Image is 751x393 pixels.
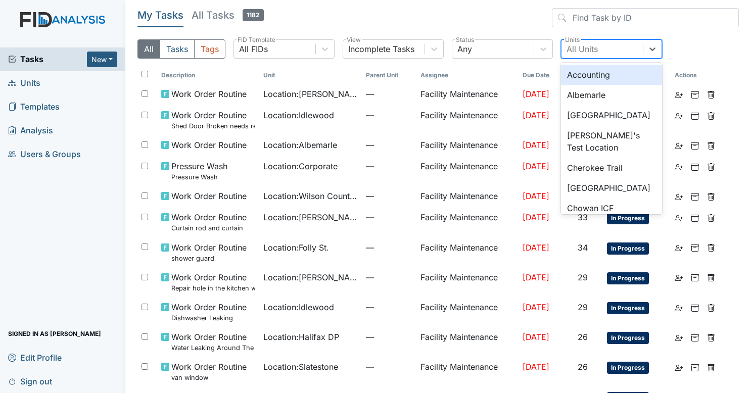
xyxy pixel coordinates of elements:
div: [GEOGRAPHIC_DATA] [561,105,662,125]
small: van window [171,373,247,382]
small: Shed Door Broken needs replacing [171,121,255,131]
a: Delete [707,331,715,343]
a: Archive [691,139,699,151]
a: Tasks [8,53,87,65]
a: Delete [707,109,715,121]
a: Archive [691,241,699,254]
a: Archive [691,331,699,343]
th: Toggle SortBy [362,67,416,84]
input: Toggle All Rows Selected [142,71,148,77]
div: Type filter [137,39,225,59]
span: Location : Folly St. [263,241,329,254]
div: All FIDs [239,43,268,55]
input: Find Task by ID [552,8,739,27]
span: Location : [PERSON_NAME]. [263,211,357,223]
span: Units [8,75,40,91]
a: Delete [707,361,715,373]
th: Toggle SortBy [519,67,574,84]
span: In Progress [607,362,649,374]
span: 34 [578,242,588,253]
span: Work Order Routine Curtain rod and curtain [171,211,247,233]
div: All Units [567,43,598,55]
span: Sign out [8,373,52,389]
span: Location : Idlewood [263,301,334,313]
a: Archive [691,109,699,121]
span: — [366,160,412,172]
span: Edit Profile [8,350,62,365]
span: Work Order Routine [171,88,247,100]
button: Tags [194,39,225,59]
div: [GEOGRAPHIC_DATA] [561,178,662,198]
div: [PERSON_NAME]'s Test Location [561,125,662,158]
span: Work Order Routine Water Leaking Around The Base of the Toilet [171,331,255,353]
span: Work Order Routine Dishwasher Leaking [171,301,247,323]
a: Delete [707,139,715,151]
div: Cherokee Trail [561,158,662,178]
span: — [366,241,412,254]
small: Water Leaking Around The Base of the Toilet [171,343,255,353]
td: Facility Maintenance [416,84,519,105]
small: Pressure Wash [171,172,227,182]
span: Work Order Routine van window [171,361,247,382]
td: Facility Maintenance [416,357,519,386]
td: Facility Maintenance [416,105,519,135]
span: In Progress [607,242,649,255]
td: Facility Maintenance [416,327,519,357]
span: — [366,109,412,121]
a: Archive [691,211,699,223]
span: — [366,211,412,223]
span: Location : Albemarle [263,139,337,151]
span: Location : Corporate [263,160,338,172]
td: Facility Maintenance [416,237,519,267]
button: New [87,52,117,67]
span: — [366,271,412,283]
a: Archive [691,361,699,373]
span: [DATE] [523,110,549,120]
span: Signed in as [PERSON_NAME] [8,326,101,341]
th: Actions [671,67,721,84]
th: Toggle SortBy [157,67,259,84]
span: Work Order Routine Shed Door Broken needs replacing [171,109,255,131]
div: Accounting [561,65,662,85]
small: Dishwasher Leaking [171,313,247,323]
span: [DATE] [523,89,549,99]
span: [DATE] [523,332,549,342]
span: [DATE] [523,242,549,253]
span: In Progress [607,212,649,224]
span: Work Order Routine shower guard [171,241,247,263]
span: 26 [578,332,588,342]
span: Work Order Routine [171,190,247,202]
span: Users & Groups [8,146,81,162]
a: Archive [691,271,699,283]
span: Location : [PERSON_NAME] [263,88,357,100]
span: — [366,361,412,373]
span: Work Order Routine Repair hole in the kitchen wall. [171,271,255,293]
div: Any [457,43,472,55]
span: In Progress [607,272,649,284]
span: 1182 [243,9,264,21]
span: [DATE] [523,272,549,282]
a: Delete [707,301,715,313]
span: Location : Wilson County CS [263,190,357,202]
span: — [366,88,412,100]
a: Archive [691,301,699,313]
span: — [366,139,412,151]
div: Albemarle [561,85,662,105]
span: 29 [578,302,588,312]
small: Repair hole in the kitchen wall. [171,283,255,293]
td: Facility Maintenance [416,135,519,156]
span: In Progress [607,332,649,344]
td: Facility Maintenance [416,207,519,237]
span: — [366,301,412,313]
a: Delete [707,271,715,283]
a: Archive [691,88,699,100]
span: [DATE] [523,161,549,171]
span: [DATE] [523,191,549,201]
span: [DATE] [523,362,549,372]
span: In Progress [607,302,649,314]
span: Templates [8,99,60,115]
h5: My Tasks [137,8,183,22]
button: Tasks [160,39,195,59]
span: — [366,331,412,343]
